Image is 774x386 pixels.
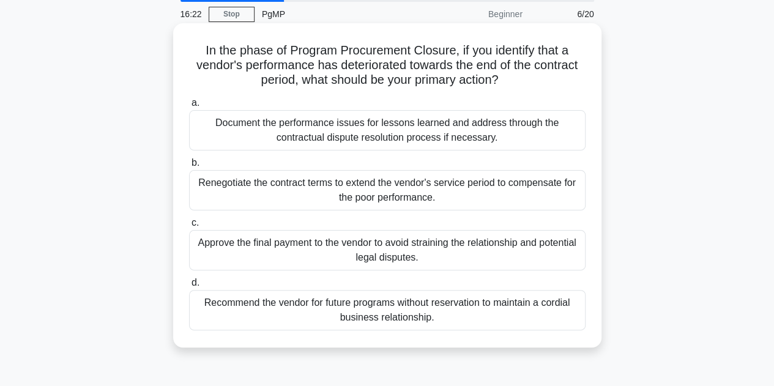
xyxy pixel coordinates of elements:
div: 16:22 [173,2,209,26]
span: d. [192,277,199,288]
span: b. [192,157,199,168]
div: Recommend the vendor for future programs without reservation to maintain a cordial business relat... [189,290,586,330]
a: Stop [209,7,255,22]
div: Document the performance issues for lessons learned and address through the contractual dispute r... [189,110,586,150]
span: a. [192,97,199,108]
span: c. [192,217,199,228]
h5: In the phase of Program Procurement Closure, if you identify that a vendor's performance has dete... [188,43,587,88]
div: PgMP [255,2,423,26]
div: Beginner [423,2,530,26]
div: 6/20 [530,2,601,26]
div: Renegotiate the contract terms to extend the vendor's service period to compensate for the poor p... [189,170,586,210]
div: Approve the final payment to the vendor to avoid straining the relationship and potential legal d... [189,230,586,270]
